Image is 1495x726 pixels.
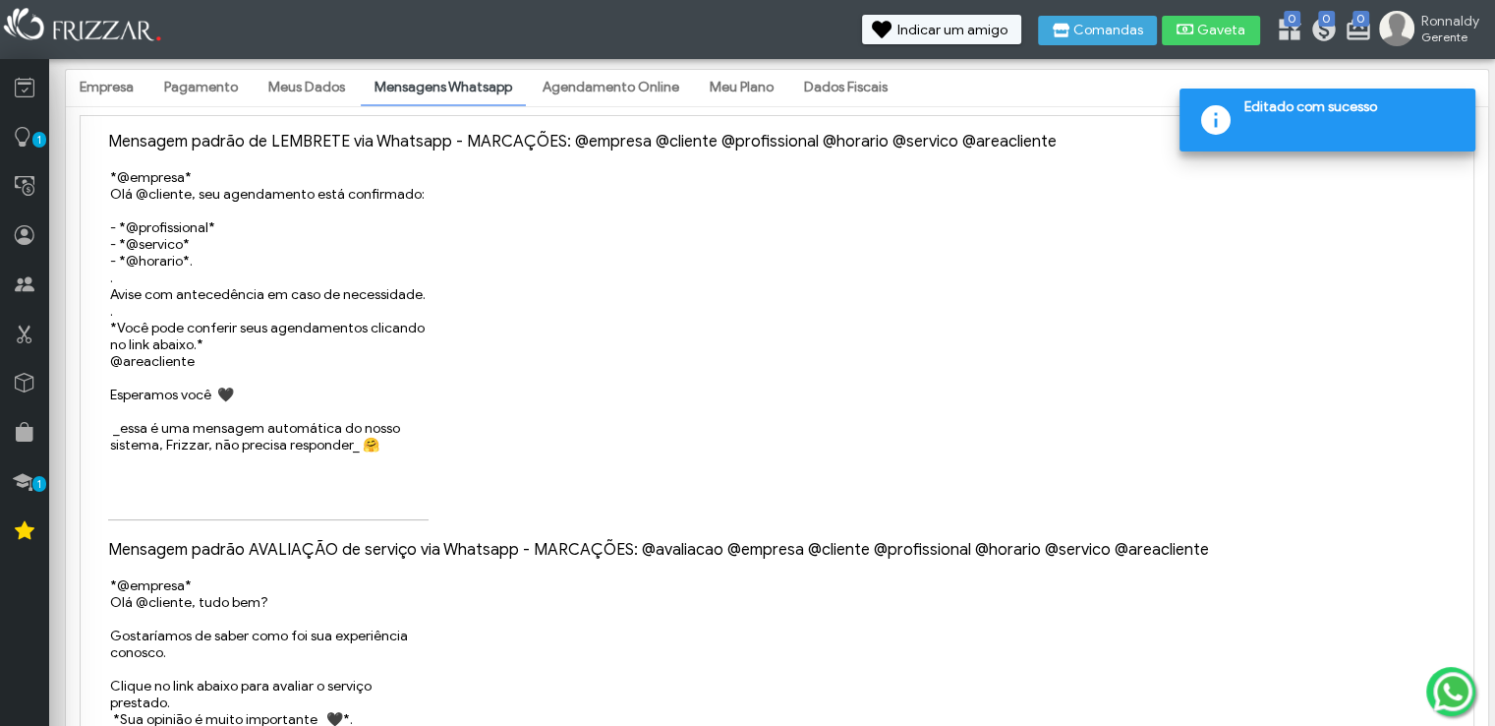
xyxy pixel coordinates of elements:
[1073,24,1143,37] span: Comandas
[66,71,147,104] a: Empresa
[696,71,787,104] a: Meu Plano
[1284,11,1300,27] span: 0
[32,132,46,148] span: 1
[897,24,1007,37] span: Indicar um amigo
[862,15,1021,44] button: Indicar um amigo
[529,71,693,104] a: Agendamento Online
[32,476,46,492] span: 1
[1345,16,1364,47] a: 0
[1244,98,1461,122] span: Editado com sucesso
[1038,16,1157,45] button: Comandas
[255,71,359,104] a: Meus Dados
[150,71,252,104] a: Pagamento
[1379,11,1485,50] a: Ronnaldy Gerente
[1318,11,1335,27] span: 0
[108,540,1209,560] label: Mensagem padrão AVALIAÇÃO de serviço via Whatsapp - MARCAÇÕES: @avaliacao @empresa @cliente @prof...
[108,132,1057,151] label: Mensagem padrão de LEMBRETE via Whatsapp - MARCAÇÕES: @empresa @cliente @profissional @horario @s...
[1421,13,1479,30] span: Ronnaldy
[790,71,901,104] a: Dados Fiscais
[1162,16,1260,45] button: Gaveta
[1352,11,1369,27] span: 0
[1276,16,1295,47] a: 0
[1197,24,1246,37] span: Gaveta
[1310,16,1330,47] a: 0
[108,167,429,520] textarea: *@empresa* Olá @cliente, seu agendamento está confirmado: - *@profissional* - *@servico* - *@hora...
[1429,668,1476,715] img: whatsapp.png
[361,71,526,104] a: Mensagens Whatsapp
[1421,30,1479,44] span: Gerente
